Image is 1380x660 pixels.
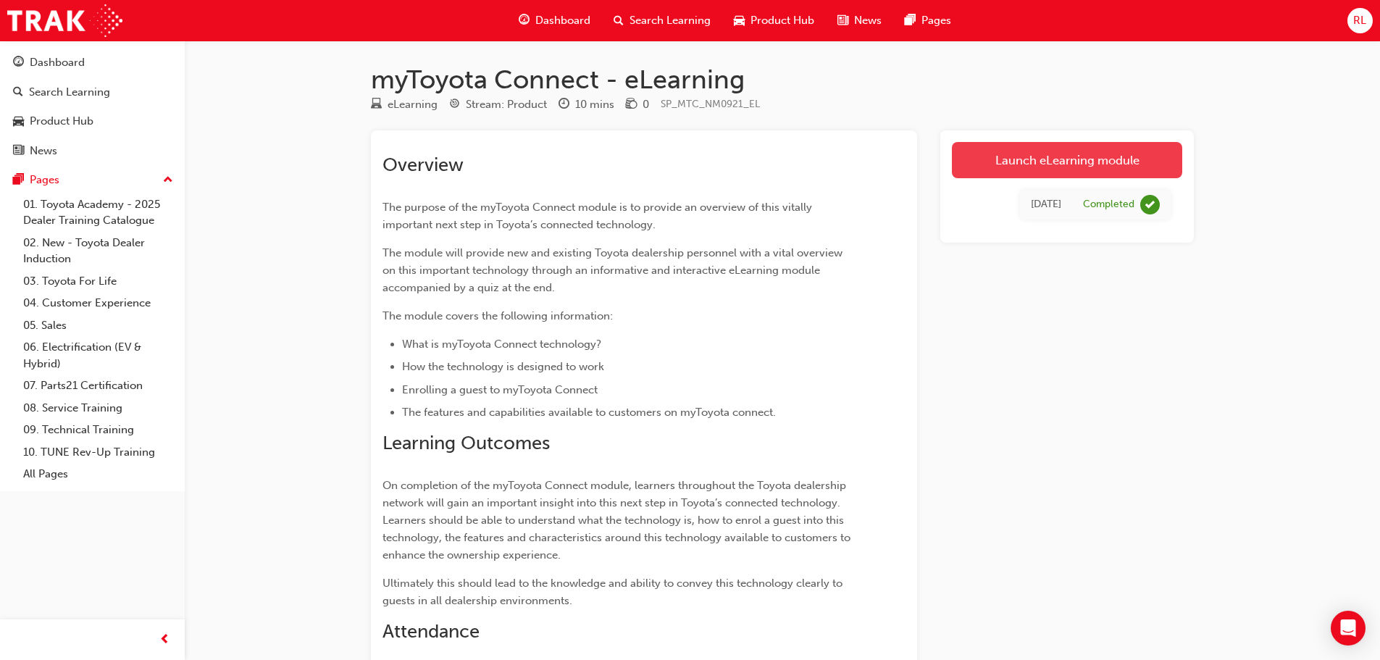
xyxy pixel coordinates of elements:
div: Thu Oct 21 2021 01:00:00 GMT+1100 (Australian Eastern Daylight Time) [1031,196,1061,213]
span: News [854,12,882,29]
span: money-icon [626,99,637,112]
a: Product Hub [6,108,179,135]
a: 06. Electrification (EV & Hybrid) [17,336,179,375]
span: clock-icon [559,99,569,112]
span: RL [1353,12,1366,29]
a: 01. Toyota Academy - 2025 Dealer Training Catalogue [17,193,179,232]
a: 10. TUNE Rev-Up Training [17,441,179,464]
span: What is myToyota Connect technology? [402,338,601,351]
a: All Pages [17,463,179,485]
span: car-icon [13,115,24,128]
div: eLearning [388,96,438,113]
div: Duration [559,96,614,114]
div: Search Learning [29,84,110,101]
span: search-icon [13,86,23,99]
span: Product Hub [750,12,814,29]
span: news-icon [837,12,848,30]
a: 03. Toyota For Life [17,270,179,293]
span: On completion of the myToyota Connect module, learners throughout the Toyota dealership network w... [382,479,853,561]
a: pages-iconPages [893,6,963,35]
a: search-iconSearch Learning [602,6,722,35]
div: Stream: Product [466,96,547,113]
a: 02. New - Toyota Dealer Induction [17,232,179,270]
span: pages-icon [13,174,24,187]
span: Learning resource code [661,98,760,110]
span: learningResourceType_ELEARNING-icon [371,99,382,112]
a: 08. Service Training [17,397,179,419]
button: Pages [6,167,179,193]
div: Stream [449,96,547,114]
a: News [6,138,179,164]
div: Price [626,96,649,114]
div: 10 mins [575,96,614,113]
span: The module covers the following information: [382,309,613,322]
span: search-icon [614,12,624,30]
span: car-icon [734,12,745,30]
a: Dashboard [6,49,179,76]
span: The module will provide new and existing Toyota dealership personnel with a vital overview on thi... [382,246,845,294]
span: Attendance [382,620,480,643]
span: Dashboard [535,12,590,29]
a: Search Learning [6,79,179,106]
span: Pages [921,12,951,29]
a: 07. Parts21 Certification [17,375,179,397]
span: pages-icon [905,12,916,30]
span: guage-icon [519,12,530,30]
a: guage-iconDashboard [507,6,602,35]
a: car-iconProduct Hub [722,6,826,35]
span: The purpose of the myToyota Connect module is to provide an overview of this vitally important ne... [382,201,815,231]
span: Search Learning [630,12,711,29]
a: 09. Technical Training [17,419,179,441]
div: Pages [30,172,59,188]
span: Ultimately this should lead to the knowledge and ability to convey this technology clearly to gue... [382,577,845,607]
div: Dashboard [30,54,85,71]
div: Type [371,96,438,114]
div: Open Intercom Messenger [1331,611,1366,646]
div: Completed [1083,198,1134,212]
a: news-iconNews [826,6,893,35]
span: learningRecordVerb_COMPLETE-icon [1140,195,1160,214]
div: Product Hub [30,113,93,130]
a: 05. Sales [17,314,179,337]
span: news-icon [13,145,24,158]
div: News [30,143,57,159]
span: Enrolling a guest to myToyota Connect [402,383,598,396]
span: target-icon [449,99,460,112]
span: Overview [382,154,464,176]
a: 04. Customer Experience [17,292,179,314]
button: DashboardSearch LearningProduct HubNews [6,46,179,167]
span: How the technology is designed to work [402,360,604,373]
span: Learning Outcomes [382,432,550,454]
span: up-icon [163,171,173,190]
a: Launch eLearning module [952,142,1182,178]
img: Trak [7,4,122,37]
button: RL [1347,8,1373,33]
div: 0 [643,96,649,113]
h1: myToyota Connect - eLearning [371,64,1194,96]
span: The features and capabilities available to customers on myToyota connect. [402,406,776,419]
span: guage-icon [13,57,24,70]
span: prev-icon [159,631,170,649]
